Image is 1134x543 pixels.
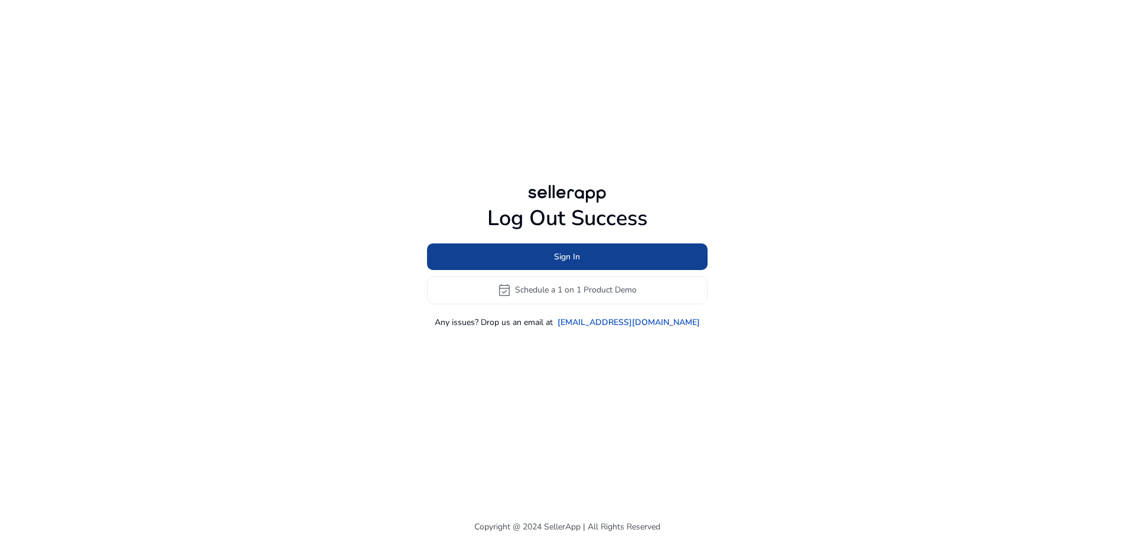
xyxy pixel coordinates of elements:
span: Sign In [554,251,580,263]
p: Any issues? Drop us an email at [435,316,553,329]
button: Sign In [427,243,708,270]
a: [EMAIL_ADDRESS][DOMAIN_NAME] [558,316,700,329]
span: event_available [497,283,511,297]
button: event_availableSchedule a 1 on 1 Product Demo [427,276,708,304]
h1: Log Out Success [427,206,708,231]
